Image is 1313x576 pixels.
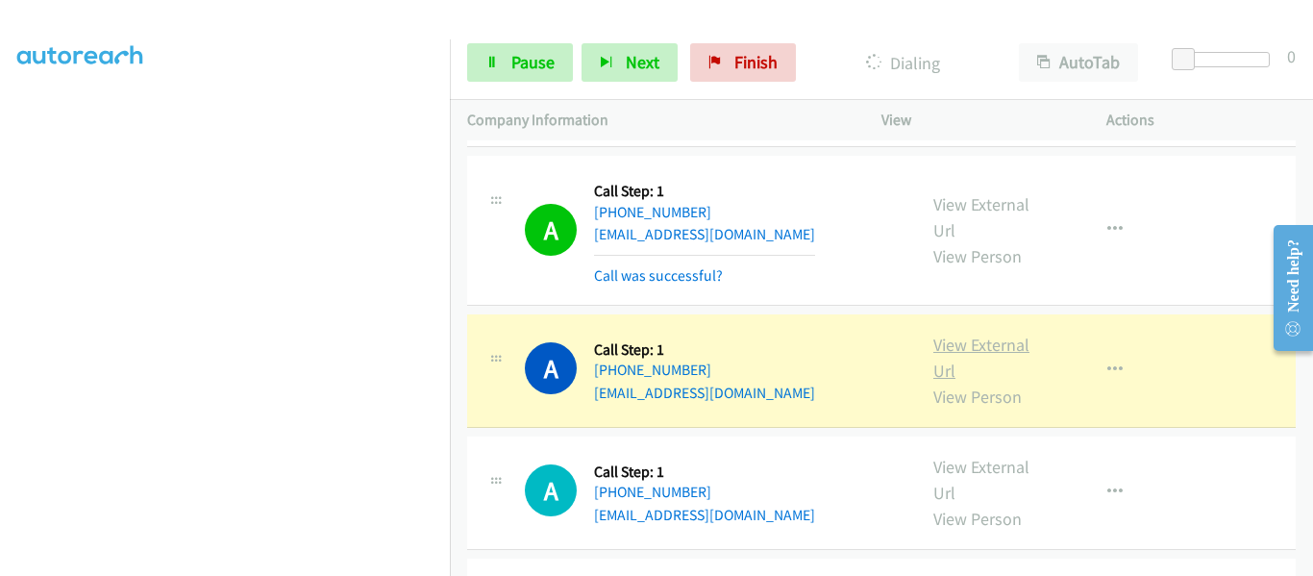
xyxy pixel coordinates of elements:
a: Finish [690,43,796,82]
a: [PHONE_NUMBER] [594,361,711,379]
div: 0 [1287,43,1296,69]
a: View External Url [933,456,1029,504]
a: View Person [933,386,1022,408]
h5: Call Step: 1 [594,463,815,482]
p: Actions [1106,109,1297,132]
a: Pause [467,43,573,82]
a: [EMAIL_ADDRESS][DOMAIN_NAME] [594,506,815,524]
a: Call was successful? [594,266,723,285]
a: [EMAIL_ADDRESS][DOMAIN_NAME] [594,225,815,243]
a: [EMAIL_ADDRESS][DOMAIN_NAME] [594,384,815,402]
button: AutoTab [1019,43,1138,82]
p: View [881,109,1072,132]
span: Finish [734,51,778,73]
a: [PHONE_NUMBER] [594,483,711,501]
a: View External Url [933,334,1029,382]
iframe: Resource Center [1257,212,1313,364]
h1: A [525,342,577,394]
button: Next [582,43,678,82]
span: Next [626,51,659,73]
p: Company Information [467,109,847,132]
h1: A [525,464,577,516]
div: The call is yet to be attempted [525,464,577,516]
h5: Call Step: 1 [594,340,815,360]
a: [PHONE_NUMBER] [594,203,711,221]
h5: Call Step: 1 [594,182,815,201]
h1: A [525,204,577,256]
a: View Person [933,508,1022,530]
a: View Person [933,245,1022,267]
span: Pause [511,51,555,73]
p: Dialing [822,50,984,76]
a: View External Url [933,193,1029,241]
